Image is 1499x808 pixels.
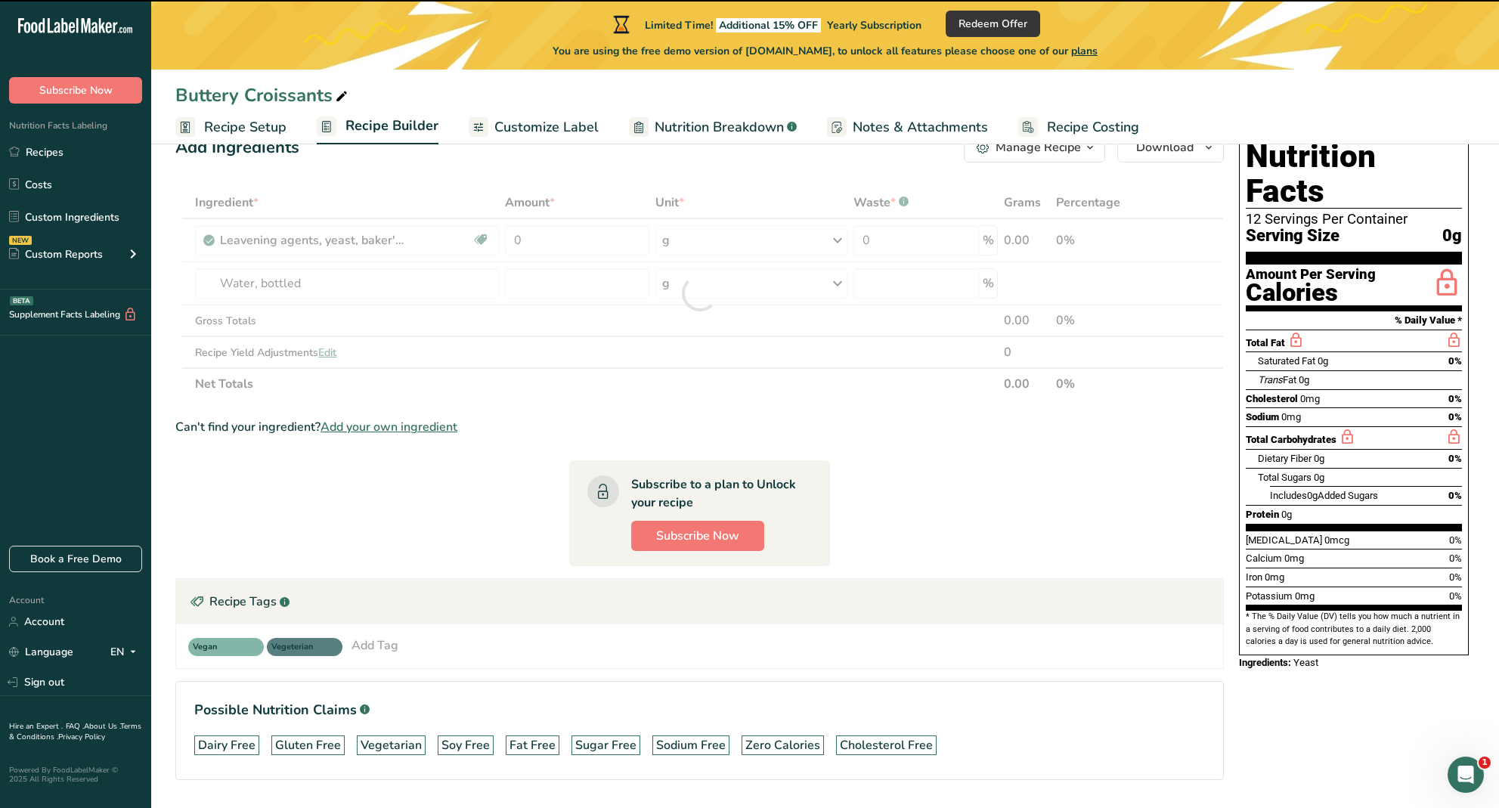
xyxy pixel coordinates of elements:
[10,296,33,305] div: BETA
[66,721,84,732] a: FAQ .
[1449,553,1462,564] span: 0%
[1442,227,1462,246] span: 0g
[58,732,105,742] a: Privacy Policy
[9,546,142,572] a: Book a Free Demo
[1246,611,1462,648] section: * The % Daily Value (DV) tells you how much a nutrient in a serving of food contributes to a dail...
[1258,453,1312,464] span: Dietary Fiber
[1071,44,1098,58] span: plans
[964,132,1105,163] button: Manage Recipe
[1281,509,1292,520] span: 0g
[655,117,784,138] span: Nutrition Breakdown
[509,736,556,754] div: Fat Free
[1246,571,1262,583] span: Iron
[1318,355,1328,367] span: 0g
[204,117,286,138] span: Recipe Setup
[553,43,1098,59] span: You are using the free demo version of [DOMAIN_NAME], to unlock all features please choose one of...
[1449,590,1462,602] span: 0%
[1246,227,1339,246] span: Serving Size
[175,135,299,160] div: Add Ingredients
[1293,657,1318,668] span: Yeast
[9,721,141,742] a: Terms & Conditions .
[1299,374,1309,385] span: 0g
[469,110,599,144] a: Customize Label
[1246,139,1462,209] h1: Nutrition Facts
[1324,534,1349,546] span: 0mcg
[1448,757,1484,793] iframe: Intercom live chat
[1258,355,1315,367] span: Saturated Fat
[345,116,438,136] span: Recipe Builder
[9,639,73,665] a: Language
[1246,212,1462,227] div: 12 Servings Per Container
[198,736,256,754] div: Dairy Free
[361,736,422,754] div: Vegetarian
[9,246,103,262] div: Custom Reports
[1239,657,1291,668] span: Ingredients:
[352,636,398,655] div: Add Tag
[39,82,113,98] span: Subscribe Now
[321,418,457,436] span: Add your own ingredient
[176,579,1223,624] div: Recipe Tags
[1448,453,1462,464] span: 0%
[1300,393,1320,404] span: 0mg
[1265,571,1284,583] span: 0mg
[610,15,921,33] div: Limited Time!
[1117,132,1224,163] button: Download
[1479,757,1491,769] span: 1
[1307,490,1318,501] span: 0g
[631,475,800,512] div: Subscribe to a plan to Unlock your recipe
[1258,374,1296,385] span: Fat
[1448,411,1462,423] span: 0%
[1258,472,1312,483] span: Total Sugars
[631,521,764,551] button: Subscribe Now
[9,721,63,732] a: Hire an Expert .
[175,82,351,109] div: Buttery Croissants
[1449,571,1462,583] span: 0%
[840,736,933,754] div: Cholesterol Free
[1246,590,1293,602] span: Potassium
[9,236,32,245] div: NEW
[494,117,599,138] span: Customize Label
[827,18,921,33] span: Yearly Subscription
[1246,393,1298,404] span: Cholesterol
[959,16,1027,32] span: Redeem Offer
[656,527,739,545] span: Subscribe Now
[1448,490,1462,501] span: 0%
[1448,393,1462,404] span: 0%
[9,766,142,784] div: Powered By FoodLabelMaker © 2025 All Rights Reserved
[9,77,142,104] button: Subscribe Now
[1246,337,1285,348] span: Total Fat
[1018,110,1139,144] a: Recipe Costing
[110,643,142,661] div: EN
[629,110,797,144] a: Nutrition Breakdown
[1284,553,1304,564] span: 0mg
[1246,534,1322,546] span: [MEDICAL_DATA]
[853,117,988,138] span: Notes & Attachments
[1246,311,1462,330] section: % Daily Value *
[1136,138,1194,156] span: Download
[1047,117,1139,138] span: Recipe Costing
[946,11,1040,37] button: Redeem Offer
[1270,490,1378,501] span: Includes Added Sugars
[1246,434,1336,445] span: Total Carbohydrates
[745,736,820,754] div: Zero Calories
[1246,282,1376,304] div: Calories
[1246,553,1282,564] span: Calcium
[1246,268,1376,282] div: Amount Per Serving
[275,736,341,754] div: Gluten Free
[175,418,1224,436] div: Can't find your ingredient?
[271,641,324,654] span: Vegeterian
[84,721,120,732] a: About Us .
[1314,453,1324,464] span: 0g
[1314,472,1324,483] span: 0g
[193,641,246,654] span: Vegan
[996,138,1081,156] div: Manage Recipe
[175,110,286,144] a: Recipe Setup
[1295,590,1315,602] span: 0mg
[1246,411,1279,423] span: Sodium
[317,109,438,145] a: Recipe Builder
[1258,374,1283,385] i: Trans
[575,736,636,754] div: Sugar Free
[1448,355,1462,367] span: 0%
[1281,411,1301,423] span: 0mg
[194,700,1205,720] h1: Possible Nutrition Claims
